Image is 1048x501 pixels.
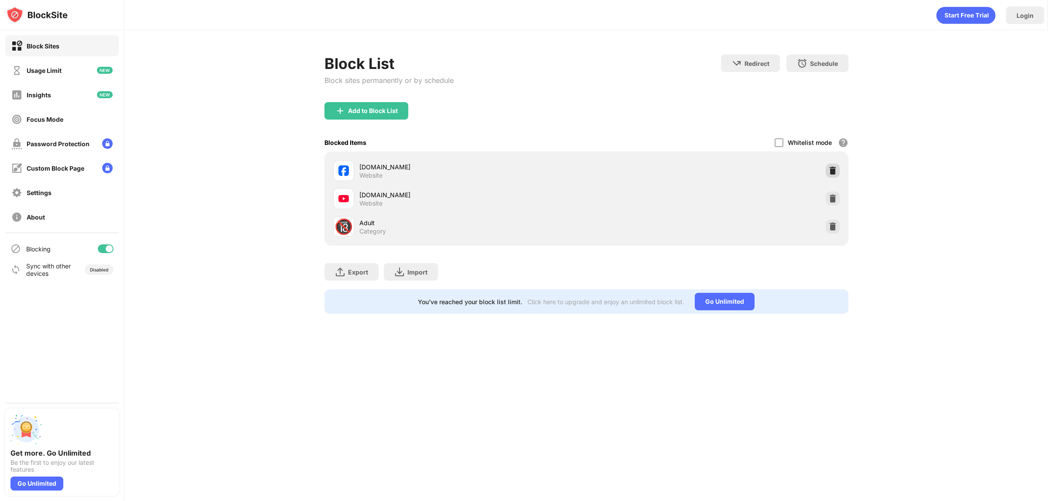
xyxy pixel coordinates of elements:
div: You’ve reached your block list limit. [418,298,522,305]
div: Focus Mode [27,116,63,123]
div: About [27,213,45,221]
img: about-off.svg [11,212,22,223]
div: Blocking [26,245,51,253]
div: Blocked Items [324,139,366,146]
div: Category [359,227,386,235]
img: new-icon.svg [97,67,113,74]
div: Be the first to enjoy our latest features [10,459,114,473]
div: Click here to upgrade and enjoy an unlimited block list. [527,298,684,305]
div: Usage Limit [27,67,62,74]
div: Insights [27,91,51,99]
div: Redirect [745,60,769,67]
img: x-button.svg [834,298,841,305]
img: favicons [338,165,349,176]
div: [DOMAIN_NAME] [359,162,586,172]
img: customize-block-page-off.svg [11,163,22,174]
img: logo-blocksite.svg [6,6,68,24]
div: Website [359,199,383,207]
div: Block List [324,55,454,72]
div: Block Sites [27,42,59,50]
div: Export [348,268,368,276]
div: [DOMAIN_NAME] [359,190,586,199]
img: sync-icon.svg [10,264,21,275]
div: 🔞 [334,218,353,236]
div: Disabled [90,267,108,272]
img: lock-menu.svg [102,138,113,149]
img: focus-off.svg [11,114,22,125]
img: time-usage-off.svg [11,65,22,76]
img: new-icon.svg [97,91,113,98]
div: Adult [359,218,586,227]
div: animation [936,7,996,24]
div: Settings [27,189,52,196]
div: Schedule [810,60,838,67]
div: Whitelist mode [788,139,832,146]
img: insights-off.svg [11,89,22,100]
div: Block sites permanently or by schedule [324,76,454,85]
div: Add to Block List [348,107,398,114]
img: push-unlimited.svg [10,414,42,445]
div: Go Unlimited [695,293,755,310]
img: lock-menu.svg [102,163,113,173]
div: Password Protection [27,140,90,148]
div: Get more. Go Unlimited [10,449,114,457]
div: Go Unlimited [10,477,63,491]
div: Website [359,172,383,179]
img: password-protection-off.svg [11,138,22,149]
div: Sync with other devices [26,262,71,277]
div: Login [1017,12,1034,19]
div: Custom Block Page [27,165,84,172]
div: Import [407,268,427,276]
img: favicons [338,193,349,204]
img: block-on.svg [11,41,22,51]
img: settings-off.svg [11,187,22,198]
img: blocking-icon.svg [10,244,21,254]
